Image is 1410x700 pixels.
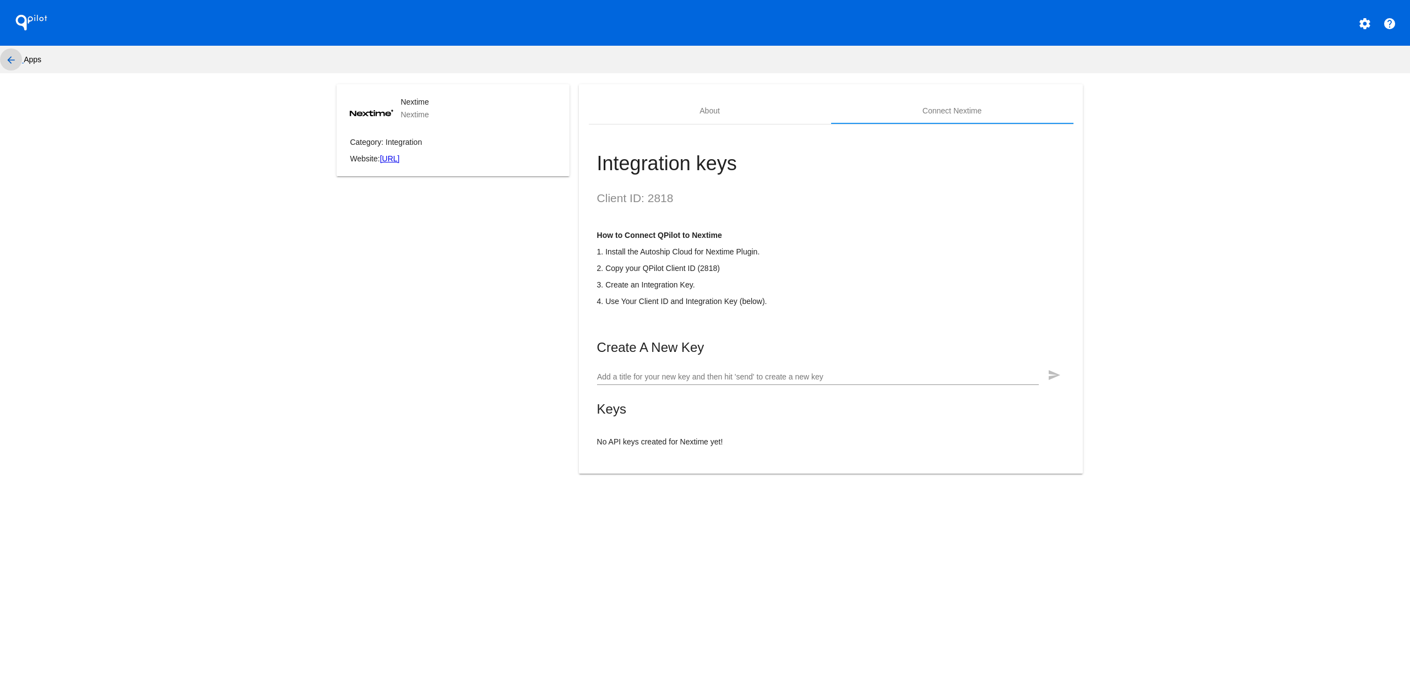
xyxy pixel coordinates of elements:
a: [URL] [380,154,400,163]
div: Connect Nextime [923,106,981,115]
mat-icon: help [1383,17,1396,30]
input: Add a title for your new key and then hit 'send' to create a new key [597,373,1039,382]
mat-icon: arrow_back [4,53,18,67]
h2: Client ID: 2818 [597,192,1065,205]
p: 4. Use Your Client ID and Integration Key (below). [597,297,1065,306]
mat-icon: settings [1358,17,1371,30]
p: Category: Integration [350,138,556,146]
div: About [699,106,720,115]
p: 3. Create an Integration Key. [597,280,1065,289]
img: 56e990ff-ece4-481e-a6c4-a2eb6d72545b [350,109,394,116]
h1: Integration keys [597,152,1065,175]
h1: QPilot [9,12,53,34]
p: 1. Install the Autoship Cloud for Nextime Plugin. [597,247,1065,256]
mat-card-title: Create A New Key [597,340,1065,355]
p: Website: [350,154,556,163]
strong: How to Connect QPilot to Nextime [597,231,722,240]
mat-card-subtitle: Nextime [400,110,429,119]
mat-card-title: Keys [597,401,1065,417]
mat-icon: send [1048,368,1061,382]
p: No API keys created for Nextime yet! [597,437,1065,446]
p: 2. Copy your QPilot Client ID (2818) [597,264,1065,273]
mat-card-title: Nextime [400,97,429,106]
